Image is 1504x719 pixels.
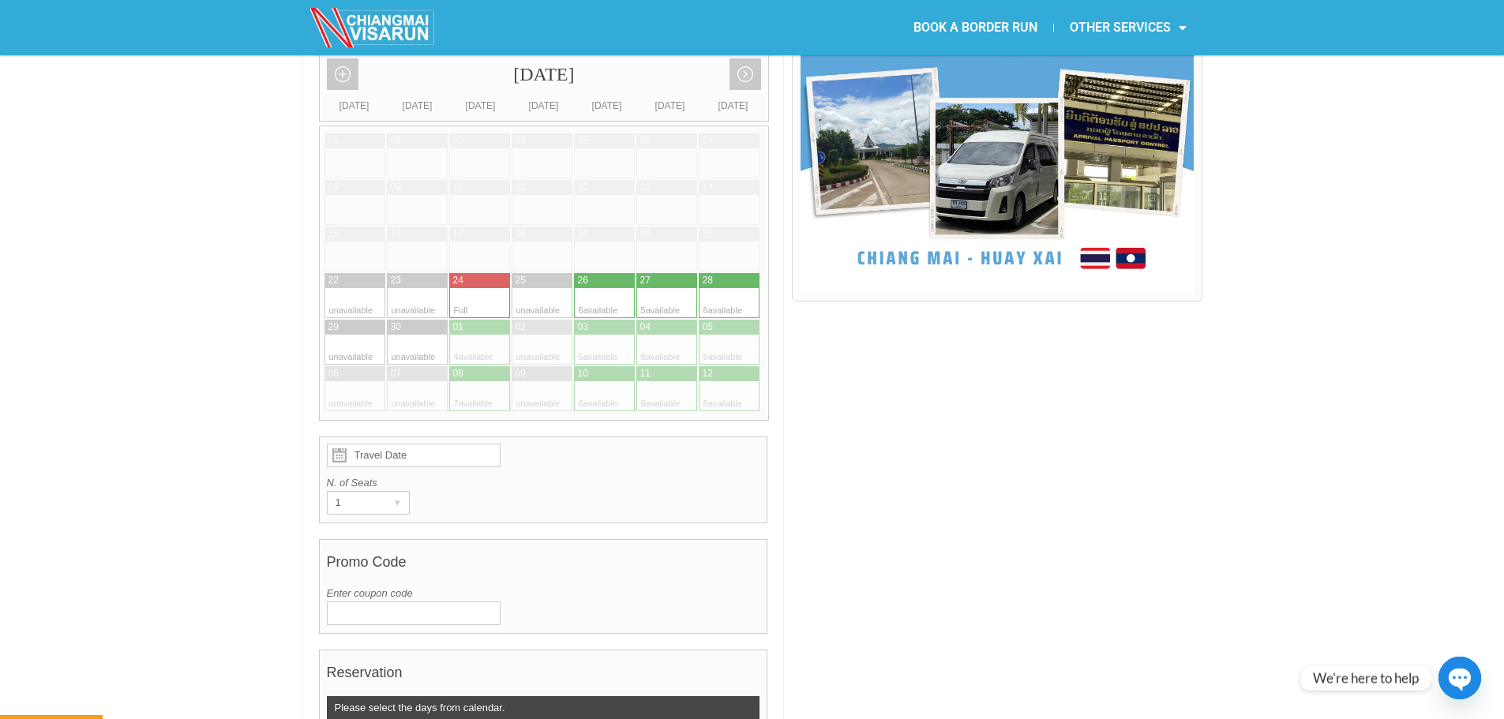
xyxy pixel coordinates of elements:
div: [DATE] [512,98,576,114]
div: 01 [328,134,339,148]
div: [DATE] [386,98,449,114]
div: 02 [516,320,526,334]
a: BOOK A BORDER RUN [898,9,1053,46]
div: 08 [328,181,339,194]
div: [DATE] [320,51,769,98]
div: [DATE] [323,98,386,114]
a: OTHER SERVICES [1054,9,1202,46]
div: 19 [578,227,588,241]
div: [DATE] [702,98,765,114]
div: 20 [640,227,651,241]
div: ▾ [387,492,409,514]
div: 11 [516,181,526,194]
div: 14 [703,181,713,194]
div: 1 [328,492,379,514]
div: 30 [391,320,401,334]
div: 28 [703,274,713,287]
div: 06 [640,134,651,148]
div: 25 [516,274,526,287]
div: [DATE] [639,98,702,114]
div: 24 [453,274,463,287]
div: 13 [640,181,651,194]
div: 01 [453,320,463,334]
div: 09 [391,181,401,194]
div: 29 [328,320,339,334]
h4: Promo Code [327,546,760,586]
div: 16 [391,227,401,241]
div: 17 [453,227,463,241]
div: 04 [516,134,526,148]
h4: Reservation [327,657,760,696]
div: 02 [391,134,401,148]
div: 07 [391,367,401,380]
div: 07 [703,134,713,148]
label: N. of Seats [327,475,760,491]
div: 23 [391,274,401,287]
div: 27 [640,274,651,287]
div: 06 [328,367,339,380]
div: 05 [703,320,713,334]
div: 10 [578,367,588,380]
div: 18 [516,227,526,241]
div: 22 [328,274,339,287]
div: 15 [328,227,339,241]
div: 03 [578,320,588,334]
div: 12 [578,181,588,194]
div: 11 [640,367,651,380]
nav: Menu [752,9,1202,46]
div: [DATE] [576,98,639,114]
div: 08 [453,367,463,380]
div: 04 [640,320,651,334]
div: 05 [578,134,588,148]
div: 10 [453,181,463,194]
div: 09 [516,367,526,380]
label: Enter coupon code [327,586,760,601]
div: [DATE] [449,98,512,114]
div: 21 [703,227,713,241]
div: 26 [578,274,588,287]
div: 03 [453,134,463,148]
div: 12 [703,367,713,380]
